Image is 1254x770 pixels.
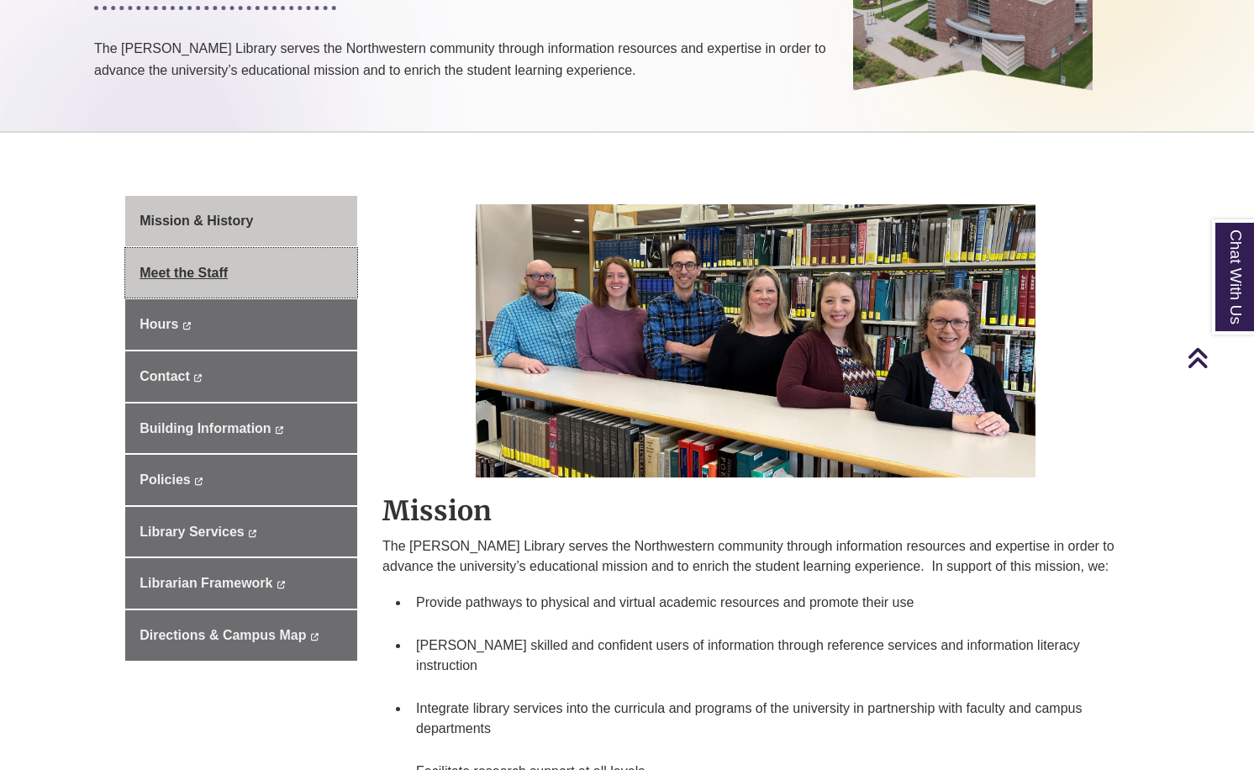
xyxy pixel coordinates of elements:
[125,299,357,350] a: Hours
[140,317,178,331] span: Hours
[125,248,357,298] a: Meet the Staff
[125,455,357,505] a: Policies
[125,507,357,557] a: Library Services
[248,530,257,537] i: This link opens in a new window
[140,628,306,642] span: Directions & Campus Map
[275,426,284,434] i: This link opens in a new window
[125,351,357,402] a: Contact
[140,576,272,590] span: Librarian Framework
[193,374,203,382] i: This link opens in a new window
[140,421,271,435] span: Building Information
[140,369,190,383] span: Contact
[125,196,357,660] div: Guide Page Menu
[125,610,357,661] a: Directions & Campus Map
[416,699,1122,739] p: Integrate library services into the curricula and programs of the university in partnership with ...
[140,472,190,487] span: Policies
[125,403,357,454] a: Building Information
[182,322,192,330] i: This link opens in a new window
[416,636,1122,676] p: [PERSON_NAME] skilled and confident users of information through reference services and informati...
[94,38,828,123] p: The [PERSON_NAME] Library serves the Northwestern community through information resources and exp...
[277,581,286,588] i: This link opens in a new window
[140,525,245,539] span: Library Services
[194,477,203,485] i: This link opens in a new window
[125,196,357,246] a: Mission & History
[382,536,1129,577] p: The [PERSON_NAME] Library serves the Northwestern community through information resources and exp...
[416,593,1122,613] p: Provide pathways to physical and virtual academic resources and promote their use
[310,633,319,641] i: This link opens in a new window
[140,214,253,228] span: Mission & History
[125,558,357,609] a: Librarian Framework
[476,196,1035,477] img: Berntsen Library Staff Directory
[1187,346,1250,369] a: Back to Top
[382,494,492,528] strong: Mission
[140,266,228,280] span: Meet the Staff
